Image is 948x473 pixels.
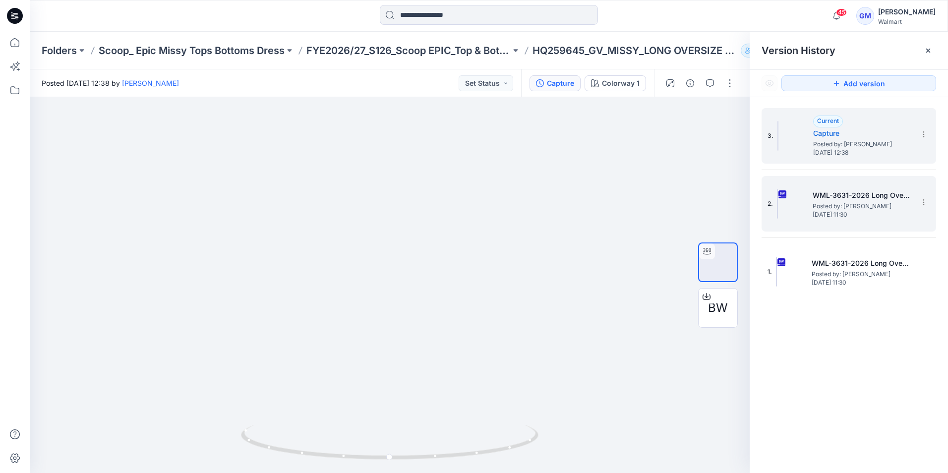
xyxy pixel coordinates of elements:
[547,78,574,89] div: Capture
[777,189,778,219] img: WML-3631-2026 Long Oversize Shacket_Full Colorway
[781,75,936,91] button: Add version
[812,257,911,269] h5: WML-3631-2026 Long Oversize Shacket-Soft Silver
[856,7,874,25] div: GM
[813,201,912,211] span: Posted by: Gayan Mahawithanalage
[306,44,511,58] a: FYE2026/27_S126_Scoop EPIC_Top & Bottom
[741,44,772,58] button: 13
[768,131,773,140] span: 3.
[776,257,777,287] img: WML-3631-2026 Long Oversize Shacket-Soft Silver
[817,117,839,124] span: Current
[533,44,737,58] p: HQ259645_GV_MISSY_LONG OVERSIZE SHACKET
[812,269,911,279] span: Posted by: Gayan Mahawithanalage
[768,267,772,276] span: 1.
[768,199,773,208] span: 2.
[762,45,835,57] span: Version History
[585,75,646,91] button: Colorway 1
[813,211,912,218] span: [DATE] 11:30
[878,6,936,18] div: [PERSON_NAME]
[762,75,777,91] button: Show Hidden Versions
[122,79,179,87] a: [PERSON_NAME]
[530,75,581,91] button: Capture
[812,279,911,286] span: [DATE] 11:30
[777,121,778,151] img: Capture
[813,139,912,149] span: Posted by: Gayan Mahawithanalage
[708,299,728,317] span: BW
[42,44,77,58] a: Folders
[813,189,912,201] h5: WML-3631-2026 Long Oversize Shacket_Full Colorway
[813,127,912,139] h5: Capture
[602,78,640,89] div: Colorway 1
[836,8,847,16] span: 45
[42,78,179,88] span: Posted [DATE] 12:38 by
[682,75,698,91] button: Details
[878,18,936,25] div: Walmart
[924,47,932,55] button: Close
[99,44,285,58] a: Scoop_ Epic Missy Tops Bottoms Dress
[813,149,912,156] span: [DATE] 12:38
